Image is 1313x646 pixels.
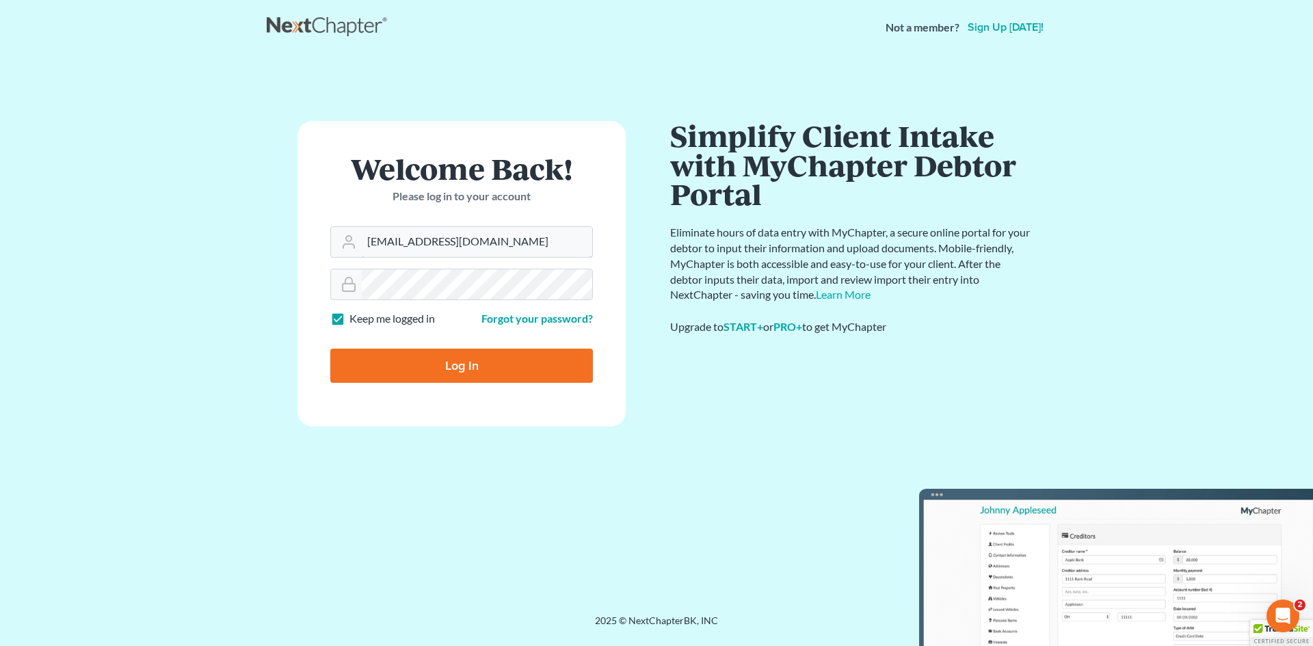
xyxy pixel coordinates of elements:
a: PRO+ [773,320,802,333]
p: Please log in to your account [330,189,593,204]
h1: Simplify Client Intake with MyChapter Debtor Portal [670,121,1033,208]
iframe: Intercom live chat [1266,600,1299,632]
span: 2 [1295,600,1305,610]
label: Keep me logged in [349,311,435,327]
p: Eliminate hours of data entry with MyChapter, a secure online portal for your debtor to input the... [670,225,1033,303]
div: 2025 © NextChapterBK, INC [267,614,1046,638]
a: Forgot your password? [481,312,593,325]
input: Log In [330,349,593,383]
h1: Welcome Back! [330,154,593,183]
input: Email Address [362,227,592,257]
a: START+ [724,320,763,333]
strong: Not a member? [886,20,959,36]
a: Sign up [DATE]! [965,22,1046,33]
div: Upgrade to or to get MyChapter [670,319,1033,335]
div: TrustedSite Certified [1250,620,1313,646]
a: Learn More [816,288,871,301]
